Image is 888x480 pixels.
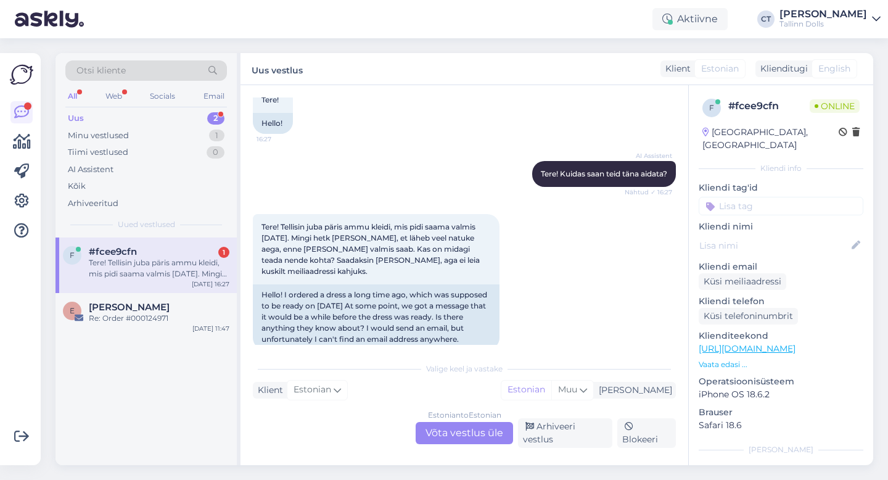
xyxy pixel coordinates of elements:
div: [GEOGRAPHIC_DATA], [GEOGRAPHIC_DATA] [702,126,839,152]
div: Re: Order #000124971 [89,313,229,324]
span: Tere! Tellisin juba päris ammu kleidi, mis pidi saama valmis [DATE]. Mingi hetk [PERSON_NAME], et... [261,222,482,276]
p: iPhone OS 18.6.2 [699,388,863,401]
div: Klienditugi [755,62,808,75]
div: Socials [147,88,178,104]
div: [PERSON_NAME] [779,9,867,19]
div: Estonian to Estonian [428,410,501,421]
span: f [70,250,75,260]
div: Küsi telefoninumbrit [699,308,798,325]
div: Estonian [501,381,551,399]
span: #fcee9cfn [89,246,137,257]
div: Minu vestlused [68,130,129,142]
span: E [70,306,75,315]
span: Elo Saar [89,302,170,313]
input: Lisa tag [699,197,863,215]
div: Web [103,88,125,104]
div: 2 [207,112,224,125]
div: Hello! I ordered a dress a long time ago, which was supposed to be ready on [DATE] At some point,... [253,284,499,350]
label: Uus vestlus [252,60,303,77]
div: Valige keel ja vastake [253,363,676,374]
div: 1 [209,130,224,142]
p: Brauser [699,406,863,419]
div: Võta vestlus üle [416,422,513,444]
span: Uued vestlused [118,219,175,230]
span: f [709,103,714,112]
div: All [65,88,80,104]
div: Uus [68,112,84,125]
span: Estonian [294,383,331,397]
p: Operatsioonisüsteem [699,375,863,388]
div: Hello! [253,113,293,134]
span: Online [810,99,860,113]
span: English [818,62,850,75]
div: 0 [207,146,224,159]
span: Otsi kliente [76,64,126,77]
p: Kliendi tag'id [699,181,863,194]
div: Tallinn Dolls [779,19,867,29]
span: AI Assistent [626,151,672,160]
div: CT [757,10,775,28]
span: 16:27 [257,134,303,144]
input: Lisa nimi [699,239,849,252]
div: Email [201,88,227,104]
p: Vaata edasi ... [699,359,863,370]
div: Tere! Tellisin juba päris ammu kleidi, mis pidi saama valmis [DATE]. Mingi hetk [PERSON_NAME], et... [89,257,229,279]
div: Aktiivne [652,8,728,30]
p: Kliendi email [699,260,863,273]
span: Tere! [261,95,279,104]
div: Arhiveeritud [68,197,118,210]
div: # fcee9cfn [728,99,810,114]
div: Küsi meiliaadressi [699,273,786,290]
a: [URL][DOMAIN_NAME] [699,343,795,354]
div: Kliendi info [699,163,863,174]
p: Kliendi telefon [699,295,863,308]
div: Klient [660,62,691,75]
span: Tere! Kuidas saan teid täna aidata? [541,169,667,178]
p: Kliendi nimi [699,220,863,233]
div: [DATE] 11:47 [192,324,229,333]
p: Klienditeekond [699,329,863,342]
span: Estonian [701,62,739,75]
div: [PERSON_NAME] [594,384,672,397]
p: Safari 18.6 [699,419,863,432]
div: Arhiveeri vestlus [518,418,612,448]
span: Nähtud ✓ 16:27 [625,188,672,197]
div: [PERSON_NAME] [699,444,863,455]
img: Askly Logo [10,63,33,86]
div: Tiimi vestlused [68,146,128,159]
div: 1 [218,247,229,258]
span: Muu [558,384,577,395]
div: Klient [253,384,283,397]
div: [DATE] 16:27 [192,279,229,289]
div: Blokeeri [617,418,676,448]
div: AI Assistent [68,163,113,176]
p: Märkmed [699,463,863,476]
a: [PERSON_NAME]Tallinn Dolls [779,9,881,29]
div: Kõik [68,180,86,192]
